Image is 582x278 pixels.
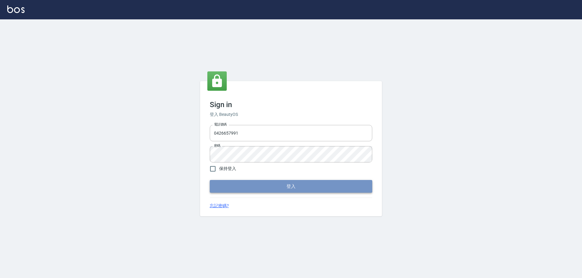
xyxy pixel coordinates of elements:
[210,180,372,193] button: 登入
[214,122,227,127] label: 電話號碼
[214,143,220,148] label: 密碼
[219,165,236,172] span: 保持登入
[210,203,229,209] a: 忘記密碼?
[7,5,25,13] img: Logo
[210,100,372,109] h3: Sign in
[210,111,372,118] h6: 登入 BeautyOS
